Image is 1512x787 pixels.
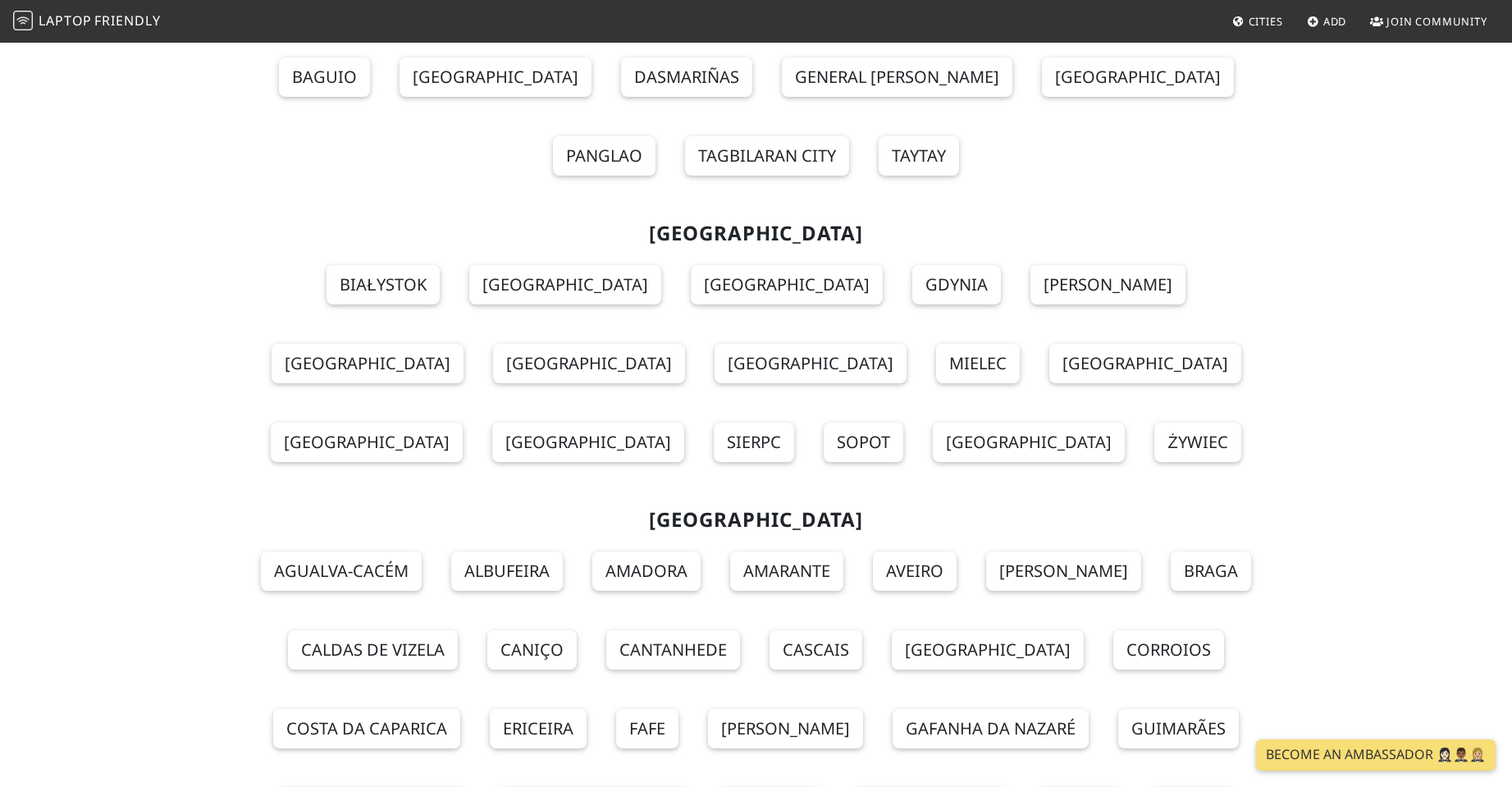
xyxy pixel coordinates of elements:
[730,551,843,591] a: Amarante
[13,7,161,36] a: LaptopFriendly LaptopFriendly
[288,630,458,670] a: Caldas de Vizela
[1386,14,1487,29] span: Join Community
[1171,551,1251,591] a: Braga
[685,136,849,176] a: Tagbilaran City
[986,551,1141,591] a: [PERSON_NAME]
[327,265,439,304] a: Białystok
[1049,344,1241,383] a: [GEOGRAPHIC_DATA]
[616,709,678,748] a: Fafe
[606,630,740,670] a: Cantanhede
[261,551,422,591] a: Agualva-Cacém
[621,57,752,97] a: Dasmariñas
[1030,265,1185,304] a: [PERSON_NAME]
[490,709,587,748] a: Ericeira
[13,11,33,30] img: LaptopFriendly
[1364,7,1494,36] a: Join Community
[1249,14,1283,29] span: Cities
[824,423,903,462] a: Sopot
[272,344,464,383] a: [GEOGRAPHIC_DATA]
[492,423,684,462] a: [GEOGRAPHIC_DATA]
[782,57,1012,97] a: General [PERSON_NAME]
[1300,7,1354,36] a: Add
[553,136,656,176] a: Panglao
[592,551,701,591] a: Amadora
[273,709,460,748] a: Costa da Caparica
[893,709,1089,748] a: Gafanha da Nazaré
[1154,423,1240,462] a: Żywiec
[770,630,862,670] a: Cascais
[39,11,92,30] span: Laptop
[1042,57,1234,97] a: [GEOGRAPHIC_DATA]
[451,551,563,591] a: Albufeira
[873,551,957,591] a: Aveiro
[715,344,907,383] a: [GEOGRAPHIC_DATA]
[225,222,1288,245] h2: [GEOGRAPHIC_DATA]
[933,423,1125,462] a: [GEOGRAPHIC_DATA]
[400,57,592,97] a: [GEOGRAPHIC_DATA]
[708,709,863,748] a: [PERSON_NAME]
[279,57,370,97] a: Baguio
[94,11,160,30] span: Friendly
[892,630,1084,670] a: [GEOGRAPHIC_DATA]
[469,265,661,304] a: [GEOGRAPHIC_DATA]
[1256,739,1496,771] a: Become an Ambassador 🤵🏻‍♀️🤵🏾‍♂️🤵🏼‍♀️
[487,630,577,670] a: Caniço
[1323,14,1347,29] span: Add
[1113,630,1224,670] a: Corroios
[225,508,1288,532] h2: [GEOGRAPHIC_DATA]
[493,344,685,383] a: [GEOGRAPHIC_DATA]
[1118,709,1239,748] a: Guimarães
[691,265,883,304] a: [GEOGRAPHIC_DATA]
[879,136,959,176] a: Taytay
[912,265,1001,304] a: Gdynia
[714,423,794,462] a: Sierpc
[271,423,463,462] a: [GEOGRAPHIC_DATA]
[936,344,1020,383] a: Mielec
[1226,7,1290,36] a: Cities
